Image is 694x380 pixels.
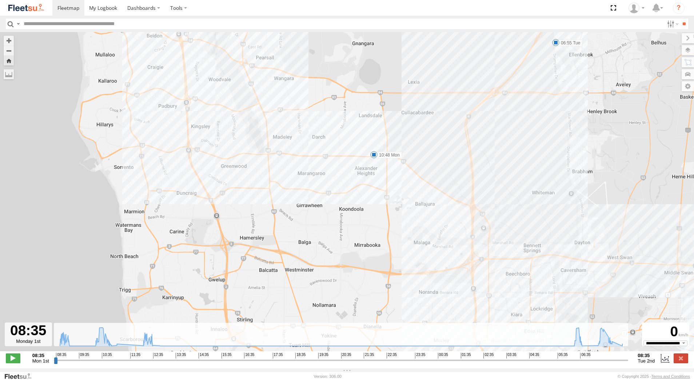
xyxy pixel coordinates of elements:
label: 06:55 Tue [556,40,582,46]
span: 09:35 [79,353,89,359]
span: 17:35 [273,353,283,359]
span: 12:35 [153,353,163,359]
span: 15:35 [222,353,232,359]
label: Search Filter Options [664,19,680,29]
span: 08:35 [56,353,66,359]
span: 11:35 [130,353,140,359]
strong: 08:35 [32,353,49,358]
span: 06:35 [580,353,590,359]
span: 20:35 [341,353,351,359]
strong: 08:35 [638,353,655,358]
i: ? [673,2,685,14]
span: 14:35 [199,353,209,359]
span: 10:35 [102,353,112,359]
span: 23:35 [415,353,425,359]
button: Zoom out [4,45,14,56]
div: TheMaker Systems [626,3,647,13]
div: 0 [643,324,688,340]
a: Terms and Conditions [651,374,690,379]
span: 13:35 [176,353,186,359]
div: © Copyright 2025 - [618,374,690,379]
span: 19:35 [318,353,328,359]
label: 10:48 Mon [374,152,402,158]
label: Measure [4,69,14,79]
img: fleetsu-logo-horizontal.svg [7,3,45,13]
span: 02:35 [483,353,494,359]
span: Tue 2nd Sep 2025 [638,358,655,364]
div: Version: 306.00 [314,374,342,379]
a: Visit our Website [4,373,37,380]
span: 01:35 [461,353,471,359]
button: Zoom Home [4,56,14,66]
span: 18:35 [295,353,306,359]
span: 04:35 [529,353,539,359]
label: Close [674,353,688,363]
button: Zoom in [4,36,14,45]
label: Map Settings [682,81,694,91]
span: 03:35 [506,353,516,359]
span: 00:35 [438,353,448,359]
span: 05:35 [558,353,568,359]
span: Mon 1st Sep 2025 [32,358,49,364]
label: Play/Stop [6,353,20,363]
span: 22:35 [387,353,397,359]
span: 21:35 [364,353,374,359]
span: 16:35 [244,353,254,359]
label: Search Query [15,19,21,29]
